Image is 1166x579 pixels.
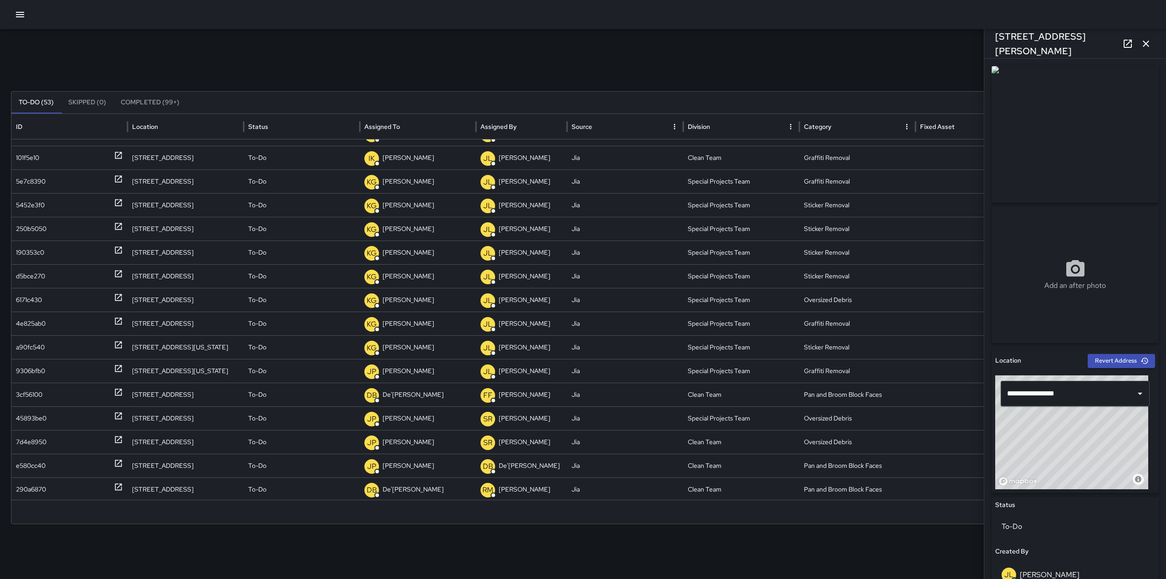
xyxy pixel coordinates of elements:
[567,430,683,454] div: Jia
[248,123,268,131] div: Status
[16,123,22,131] div: ID
[364,123,400,131] div: Assigned To
[248,146,266,169] p: To-Do
[367,272,377,282] p: KG
[16,312,46,335] div: 4e825ab0
[128,264,244,288] div: 537 Sacramento Street
[16,194,45,217] div: 5452e3f0
[367,343,377,354] p: KG
[383,170,434,193] p: [PERSON_NAME]
[383,383,444,406] p: De'[PERSON_NAME]
[11,92,61,113] button: To-Do (53)
[567,217,683,241] div: Jia
[383,217,434,241] p: [PERSON_NAME]
[799,169,915,193] div: Graffiti Removal
[567,335,683,359] div: Jia
[367,461,376,472] p: JP
[567,264,683,288] div: Jia
[920,123,955,131] div: Fixed Asset
[383,241,434,264] p: [PERSON_NAME]
[804,123,831,131] div: Category
[16,217,46,241] div: 250b5050
[499,217,550,241] p: [PERSON_NAME]
[683,217,799,241] div: Special Projects Team
[572,123,592,131] div: Source
[683,454,799,477] div: Clean Team
[483,177,492,188] p: JL
[483,200,492,211] p: JL
[128,335,244,359] div: 401 California Street
[248,241,266,264] p: To-Do
[683,264,799,288] div: Special Projects Team
[683,477,799,501] div: Clean Team
[567,406,683,430] div: Jia
[683,312,799,335] div: Special Projects Team
[683,288,799,312] div: Special Projects Team
[128,312,244,335] div: 558 Sacramento Street
[128,288,244,312] div: 199 Leidesdorff Street
[367,177,377,188] p: KG
[383,407,434,430] p: [PERSON_NAME]
[567,359,683,383] div: Jia
[16,454,46,477] div: e580cc40
[799,359,915,383] div: Graffiti Removal
[799,193,915,217] div: Sticker Removal
[248,478,266,501] p: To-Do
[683,383,799,406] div: Clean Team
[799,335,915,359] div: Sticker Removal
[483,224,492,235] p: JL
[248,383,266,406] p: To-Do
[683,335,799,359] div: Special Projects Team
[367,414,376,425] p: JP
[499,265,550,288] p: [PERSON_NAME]
[128,383,244,406] div: 348 Pine Street
[383,194,434,217] p: [PERSON_NAME]
[683,359,799,383] div: Special Projects Team
[248,265,266,288] p: To-Do
[128,406,244,430] div: 503 Pacific Avenue
[567,477,683,501] div: Jia
[248,217,266,241] p: To-Do
[784,120,797,133] button: Division column menu
[683,406,799,430] div: Special Projects Team
[383,265,434,288] p: [PERSON_NAME]
[16,383,42,406] div: 3cf56100
[499,383,550,406] p: [PERSON_NAME]
[383,288,434,312] p: [PERSON_NAME]
[483,343,492,354] p: JL
[16,265,45,288] div: d5bce270
[483,319,492,330] p: JL
[16,359,45,383] div: 9306bfb0
[483,366,492,377] p: JL
[16,336,45,359] div: a90fc540
[483,414,492,425] p: SR
[16,146,39,169] div: 101f5e10
[799,383,915,406] div: Pan and Broom Block Faces
[683,193,799,217] div: Special Projects Team
[799,454,915,477] div: Pan and Broom Block Faces
[499,407,550,430] p: [PERSON_NAME]
[128,477,244,501] div: 598 Market Street
[499,454,560,477] p: De'[PERSON_NAME]
[799,477,915,501] div: Pan and Broom Block Faces
[799,217,915,241] div: Sticker Removal
[799,288,915,312] div: Oversized Debris
[900,120,913,133] button: Category column menu
[248,430,266,454] p: To-Do
[16,430,46,454] div: 7d4e8950
[248,454,266,477] p: To-Do
[16,407,46,430] div: 45893be0
[567,146,683,169] div: Jia
[683,146,799,169] div: Clean Team
[248,407,266,430] p: To-Do
[367,248,377,259] p: KG
[499,170,550,193] p: [PERSON_NAME]
[499,146,550,169] p: [PERSON_NAME]
[567,193,683,217] div: Jia
[799,406,915,430] div: Oversized Debris
[16,478,46,501] div: 290a6870
[248,359,266,383] p: To-Do
[128,217,244,241] div: 530 Sacramento Street
[383,146,434,169] p: [PERSON_NAME]
[16,288,42,312] div: 6171c430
